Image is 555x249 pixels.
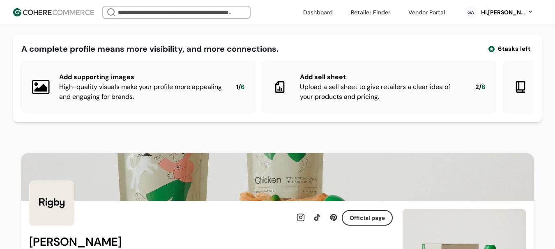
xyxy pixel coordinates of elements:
div: Hi, [PERSON_NAME] [480,8,525,17]
img: Cohere Logo [13,8,94,16]
button: Official page [342,210,393,226]
h2: Rigby [29,235,122,249]
div: A complete profile means more visibility, and more connections. [21,43,279,55]
span: 1 [236,82,238,92]
span: / [238,82,241,92]
span: 2 [475,82,479,92]
span: 6 [481,82,486,92]
div: Add sell sheet [300,72,462,82]
div: Upload a sell sheet to give retailers a clear idea of your products and pricing. [300,82,462,102]
span: / [479,82,481,92]
span: 6 tasks left [498,44,530,54]
img: Brand Photo [29,180,74,226]
div: High-quality visuals make your profile more appealing and engaging for brands. [59,82,223,102]
button: Hi,[PERSON_NAME] [480,8,534,17]
span: 6 [241,82,245,92]
img: Brand cover image [21,153,534,201]
div: Add supporting images [59,72,223,82]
